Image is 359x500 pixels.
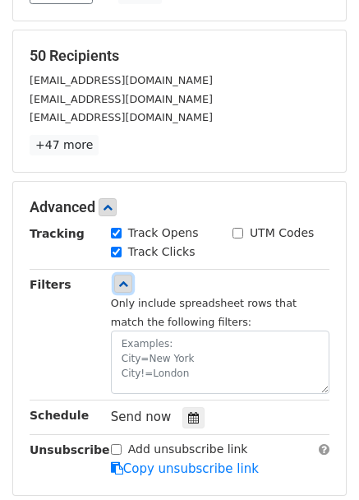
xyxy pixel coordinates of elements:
[111,410,172,424] span: Send now
[30,93,213,105] small: [EMAIL_ADDRESS][DOMAIN_NAME]
[30,409,89,422] strong: Schedule
[30,198,329,216] h5: Advanced
[30,278,71,291] strong: Filters
[128,441,248,458] label: Add unsubscribe link
[277,421,359,500] iframe: Chat Widget
[277,421,359,500] div: 聊天小工具
[30,74,213,86] small: [EMAIL_ADDRESS][DOMAIN_NAME]
[128,225,199,242] label: Track Opens
[30,135,99,155] a: +47 more
[128,243,196,261] label: Track Clicks
[111,297,297,328] small: Only include spreadsheet rows that match the following filters:
[30,111,213,123] small: [EMAIL_ADDRESS][DOMAIN_NAME]
[250,225,314,242] label: UTM Codes
[111,461,259,476] a: Copy unsubscribe link
[30,443,110,456] strong: Unsubscribe
[30,227,85,240] strong: Tracking
[30,47,329,65] h5: 50 Recipients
